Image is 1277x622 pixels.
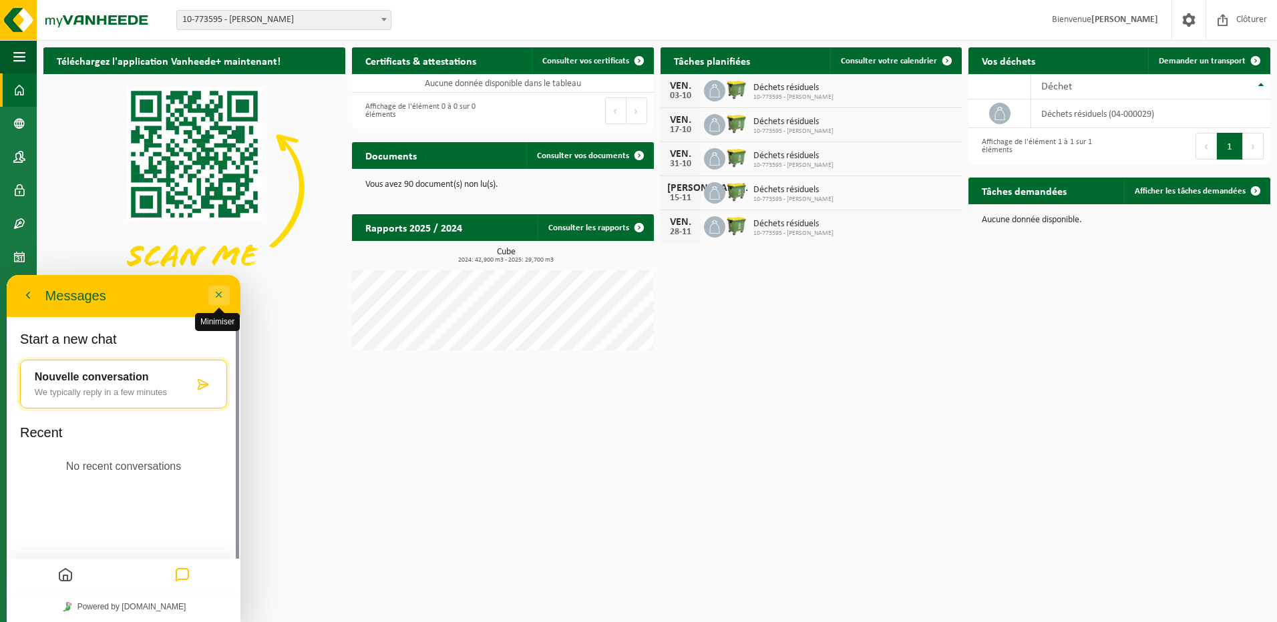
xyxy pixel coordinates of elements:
[667,149,694,160] div: VEN.
[352,142,430,168] h2: Documents
[537,151,629,160] span: Consulter vos documents
[753,162,834,170] span: 10-773595 - [PERSON_NAME]
[975,131,1113,161] div: Affichage de l'élément 1 à 1 sur 1 éléments
[359,96,496,125] div: Affichage de l'élément 0 à 0 sur 0 éléments
[753,127,834,135] span: 10-773595 - [PERSON_NAME]
[526,142,653,169] a: Consulter vos documents
[667,160,694,169] div: 31-10
[753,230,834,238] span: 10-773595 - [PERSON_NAME]
[667,194,694,203] div: 15-11
[725,78,748,101] img: WB-1100-HPE-GN-50
[1217,133,1243,160] button: 1
[605,97,626,124] button: Previous
[365,180,641,190] p: Vous avez 90 document(s) non lu(s).
[667,115,694,125] div: VEN.
[667,217,694,228] div: VEN.
[753,185,834,196] span: Déchets résiduels
[753,117,834,127] span: Déchets résiduels
[725,112,748,135] img: WB-1100-HPE-GN-50
[753,93,834,101] span: 10-773595 - [PERSON_NAME]
[626,97,647,124] button: Next
[1135,187,1246,196] span: Afficher les tâches demandées
[532,47,653,74] a: Consulter vos certificats
[542,57,629,65] span: Consulter vos certificats
[661,47,763,73] h2: Tâches planifiées
[51,323,184,340] a: Powered by [DOMAIN_NAME]
[667,183,694,194] div: [PERSON_NAME].
[725,214,748,237] img: WB-1100-HPE-GN-50
[359,248,654,264] h3: Cube
[667,91,694,101] div: 03-10
[1243,133,1264,160] button: Next
[1091,15,1158,25] strong: [PERSON_NAME]
[1031,99,1270,128] td: déchets résiduels (04-000029)
[47,288,70,314] button: Home
[43,74,345,300] img: Download de VHEPlus App
[7,275,240,622] iframe: chat widget
[1041,81,1072,92] span: Déchet
[753,196,834,204] span: 10-773595 - [PERSON_NAME]
[841,57,937,65] span: Consulter votre calendrier
[753,219,834,230] span: Déchets résiduels
[352,214,476,240] h2: Rapports 2025 / 2024
[56,327,65,336] img: Tawky_16x16.svg
[725,180,748,203] img: WB-1100-HPE-GN-50
[968,47,1049,73] h2: Vos déchets
[164,288,187,314] button: Messages
[1159,57,1246,65] span: Demander un transport
[43,47,294,73] h2: Téléchargez l'application Vanheede+ maintenant!
[667,81,694,91] div: VEN.
[753,83,834,93] span: Déchets résiduels
[1124,178,1269,204] a: Afficher les tâches demandées
[982,216,1257,225] p: Aucune donnée disponible.
[725,146,748,169] img: WB-1100-HPE-GN-50
[968,178,1080,204] h2: Tâches demandées
[352,47,490,73] h2: Certificats & attestations
[1148,47,1269,74] a: Demander un transport
[1196,133,1217,160] button: Previous
[176,10,391,30] span: 10-773595 - SRL EMMANUEL DUTRIEUX - HOLLAIN
[359,257,654,264] span: 2024: 42,900 m3 - 2025: 29,700 m3
[753,151,834,162] span: Déchets résiduels
[352,74,654,93] td: Aucune donnée disponible dans le tableau
[667,228,694,237] div: 28-11
[830,47,960,74] a: Consulter votre calendrier
[538,214,653,241] a: Consulter les rapports
[177,11,391,29] span: 10-773595 - SRL EMMANUEL DUTRIEUX - HOLLAIN
[667,125,694,135] div: 17-10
